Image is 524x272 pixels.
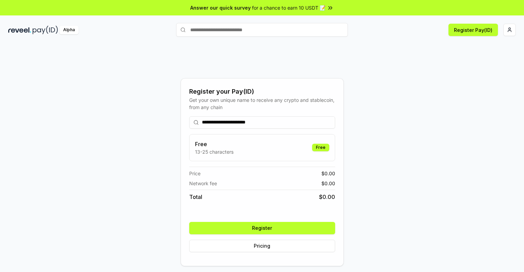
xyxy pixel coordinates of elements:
[189,222,335,234] button: Register
[321,180,335,187] span: $ 0.00
[448,24,498,36] button: Register Pay(ID)
[59,26,79,34] div: Alpha
[189,96,335,111] div: Get your own unique name to receive any crypto and stablecoin, from any chain
[319,193,335,201] span: $ 0.00
[189,240,335,252] button: Pricing
[190,4,251,11] span: Answer our quick survey
[195,148,233,155] p: 13-25 characters
[321,170,335,177] span: $ 0.00
[312,144,329,151] div: Free
[189,87,335,96] div: Register your Pay(ID)
[189,170,201,177] span: Price
[33,26,58,34] img: pay_id
[8,26,31,34] img: reveel_dark
[195,140,233,148] h3: Free
[252,4,326,11] span: for a chance to earn 10 USDT 📝
[189,193,202,201] span: Total
[189,180,217,187] span: Network fee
